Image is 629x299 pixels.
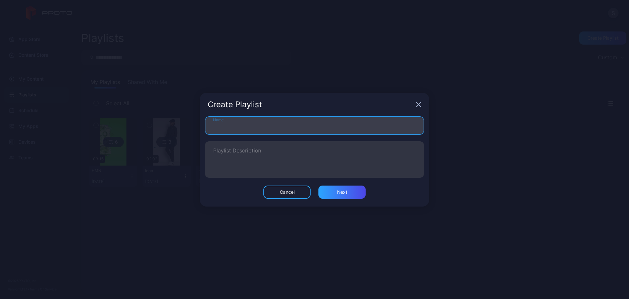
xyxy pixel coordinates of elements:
div: Create Playlist [208,101,413,109]
button: Next [318,186,366,199]
button: Cancel [263,186,311,199]
input: Name [205,116,424,135]
div: Next [337,189,347,195]
div: Cancel [280,189,295,195]
textarea: Playlist Description [213,148,416,171]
